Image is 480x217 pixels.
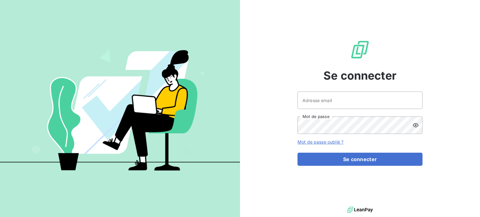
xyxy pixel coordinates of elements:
[323,67,397,84] span: Se connecter
[297,153,422,166] button: Se connecter
[350,40,370,60] img: Logo LeanPay
[297,139,343,145] a: Mot de passe oublié ?
[347,205,373,215] img: logo
[297,91,422,109] input: placeholder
